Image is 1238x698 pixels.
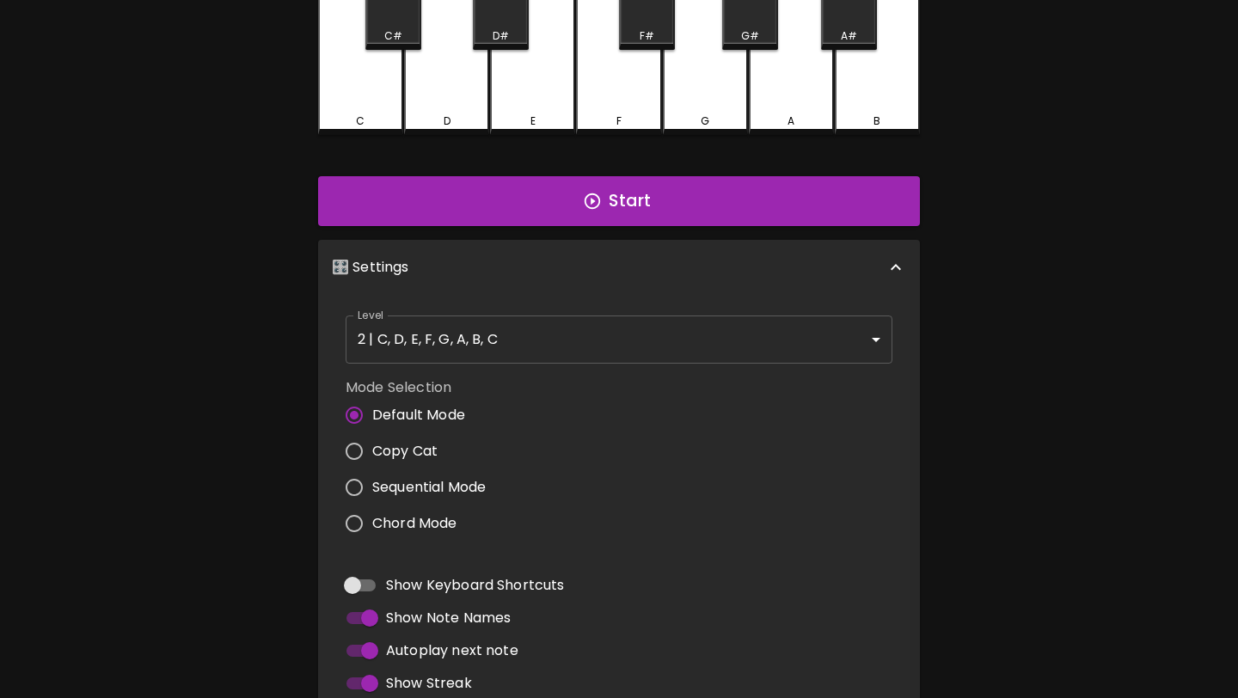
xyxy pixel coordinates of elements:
div: A [788,113,794,129]
div: G# [741,28,759,44]
div: B [873,113,880,129]
div: C# [384,28,402,44]
div: F# [640,28,654,44]
span: Default Mode [372,405,465,426]
label: Mode Selection [346,377,499,397]
span: Autoplay next note [386,640,518,661]
span: Show Keyboard Shortcuts [386,575,564,596]
div: A# [841,28,857,44]
span: Show Streak [386,673,472,694]
span: Chord Mode [372,513,457,534]
p: 🎛️ Settings [332,257,409,278]
label: Level [358,308,384,322]
button: Start [318,176,920,226]
div: D [444,113,450,129]
div: F [616,113,622,129]
div: G [701,113,709,129]
span: Copy Cat [372,441,438,462]
div: C [356,113,365,129]
span: Show Note Names [386,608,511,628]
div: D# [493,28,509,44]
div: 2 | C, D, E, F, G, A, B, C [346,315,892,364]
div: E [530,113,536,129]
span: Sequential Mode [372,477,486,498]
div: 🎛️ Settings [318,240,920,295]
